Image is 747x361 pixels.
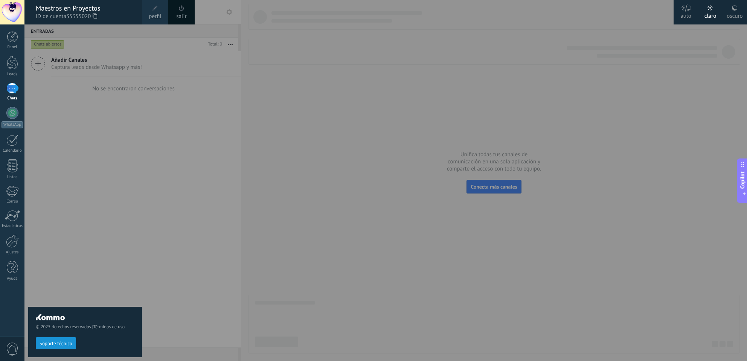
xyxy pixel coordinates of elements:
span: Copilot [739,171,746,189]
span: Soporte técnico [40,341,72,346]
span: © 2025 derechos reservados | [36,324,134,330]
div: Ayuda [2,276,23,281]
div: Leads [2,72,23,77]
div: Correo [2,199,23,204]
span: perfil [149,12,161,21]
div: Listas [2,175,23,180]
a: salir [176,12,186,21]
a: Términos de uso [93,324,125,330]
div: Estadísticas [2,224,23,228]
div: auto [680,5,691,24]
div: oscuro [727,5,742,24]
button: Soporte técnico [36,337,76,349]
div: WhatsApp [2,121,23,128]
div: Chats [2,96,23,101]
div: Ajustes [2,250,23,255]
span: ID de cuenta [36,12,134,21]
div: Calendario [2,148,23,153]
span: 35355020 [66,12,97,21]
a: Soporte técnico [36,340,76,346]
div: Panel [2,45,23,50]
div: Maestros en Proyectos [36,4,134,12]
div: claro [704,5,717,24]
